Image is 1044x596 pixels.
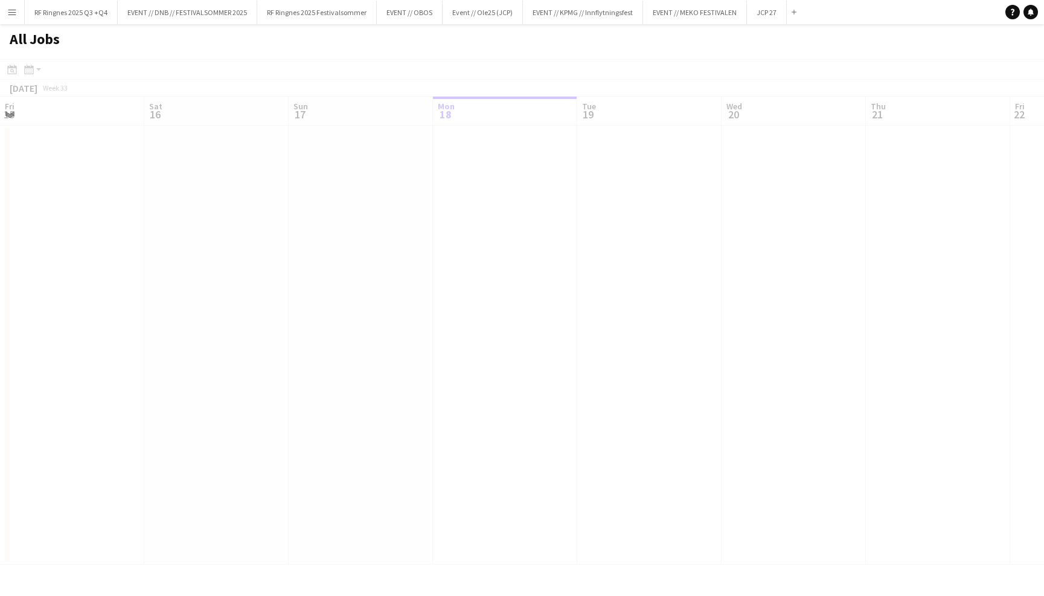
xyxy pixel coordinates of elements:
button: JCP 27 [747,1,787,24]
button: Event // Ole25 (JCP) [443,1,523,24]
button: EVENT // OBOS [377,1,443,24]
button: EVENT // MEKO FESTIVALEN [643,1,747,24]
button: RF Ringnes 2025 Festivalsommer [257,1,377,24]
button: EVENT // DNB // FESTIVALSOMMER 2025 [118,1,257,24]
button: RF Ringnes 2025 Q3 +Q4 [25,1,118,24]
button: EVENT // KPMG // Innflytningsfest [523,1,643,24]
